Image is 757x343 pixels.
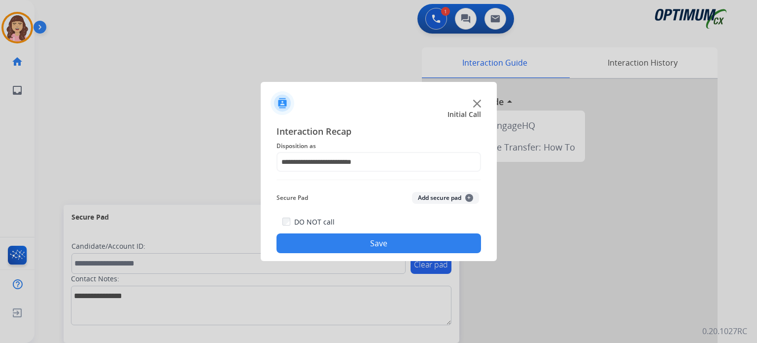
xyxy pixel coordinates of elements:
[276,140,481,152] span: Disposition as
[465,194,473,202] span: +
[271,91,294,115] img: contactIcon
[276,124,481,140] span: Interaction Recap
[276,233,481,253] button: Save
[276,180,481,180] img: contact-recap-line.svg
[702,325,747,337] p: 0.20.1027RC
[447,110,481,119] span: Initial Call
[412,192,479,204] button: Add secure pad+
[276,192,308,204] span: Secure Pad
[294,217,335,227] label: DO NOT call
